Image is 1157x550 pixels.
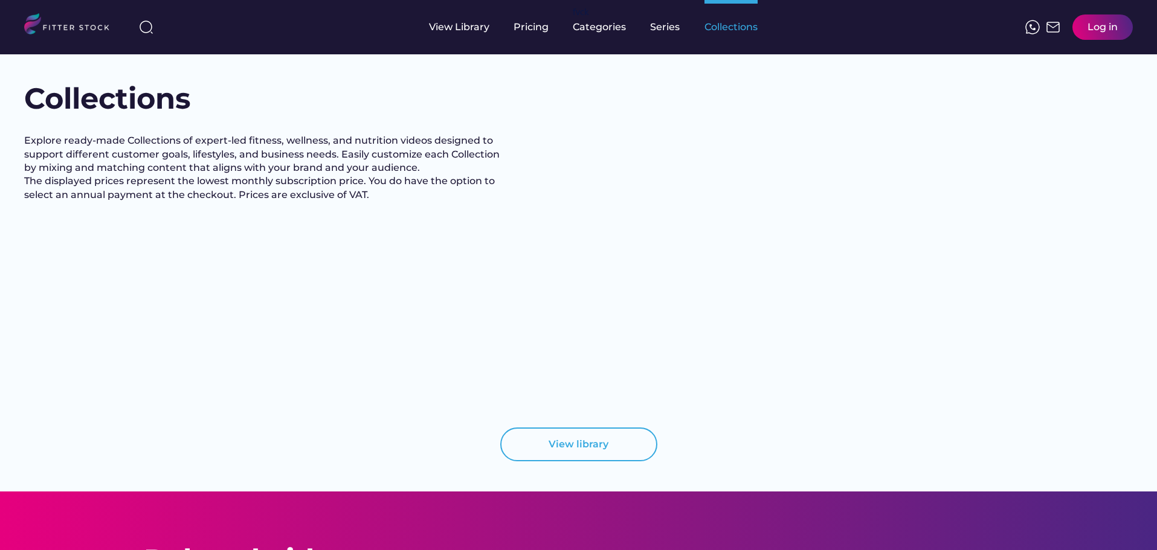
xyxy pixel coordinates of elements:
[500,427,657,461] button: View library
[429,21,489,34] div: View Library
[24,134,508,202] h2: Explore ready-made Collections of expert-led fitness, wellness, and nutrition videos designed to ...
[573,6,588,18] div: fvck
[573,21,626,34] div: Categories
[24,13,120,38] img: LOGO.svg
[704,21,758,34] div: Collections
[139,20,153,34] img: search-normal%203.svg
[650,21,680,34] div: Series
[1088,21,1118,34] div: Log in
[1046,20,1060,34] img: Frame%2051.svg
[1025,20,1040,34] img: meteor-icons_whatsapp%20%281%29.svg
[514,21,549,34] div: Pricing
[24,78,190,119] h1: Collections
